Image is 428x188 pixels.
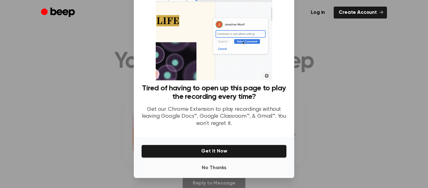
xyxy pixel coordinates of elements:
[306,7,330,19] a: Log in
[141,145,287,158] button: Get It Now
[41,7,76,19] a: Beep
[141,162,287,174] button: No Thanks
[141,106,287,127] p: Get our Chrome Extension to play recordings without leaving Google Docs™, Google Classroom™, & Gm...
[141,84,287,101] h3: Tired of having to open up this page to play the recording every time?
[334,7,387,19] a: Create Account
